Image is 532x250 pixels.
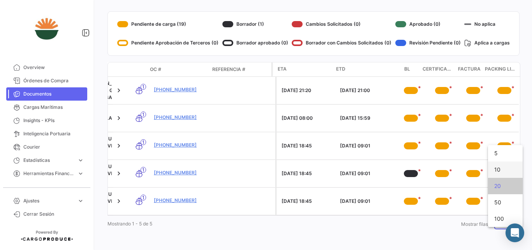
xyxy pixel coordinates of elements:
span: 50 [494,194,516,211]
span: 10 [494,161,516,178]
span: 20 [494,178,516,194]
span: 5 [494,145,516,161]
div: Abrir Intercom Messenger [506,223,524,242]
span: 100 [494,211,516,227]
